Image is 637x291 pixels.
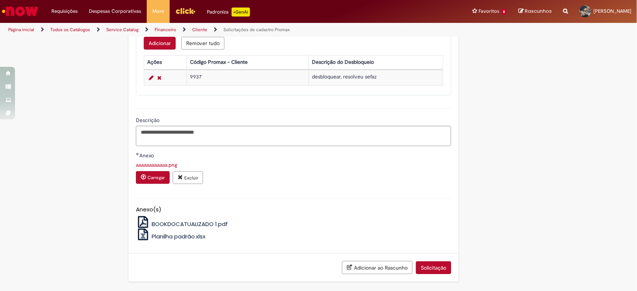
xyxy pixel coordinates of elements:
span: 6 [501,9,507,15]
img: click_logo_yellow_360x200.png [175,5,196,17]
div: Padroniza [207,8,250,17]
a: Planilha padrão.xlsx [136,232,205,240]
a: Financeiro [155,27,176,33]
span: More [152,8,164,15]
a: Editar Linha 1 [147,73,155,82]
th: Descrição do Desbloqueio [309,55,443,69]
small: Excluir [184,175,198,181]
span: BOOKDOCATUALIZADO 1.pdf [152,220,228,228]
a: Download de aaaaaaaaaaaa.png [136,161,177,168]
th: Ações [144,55,187,69]
span: [PERSON_NAME] [593,8,631,14]
a: Service Catalog [106,27,139,33]
a: Solicitações de cadastro Promax [223,27,290,33]
button: Carregar anexo de Anexo Required [136,171,170,184]
button: Remove all rows for Informações do desbloqueio [181,37,224,50]
a: Rascunhos [518,8,552,15]
span: Anexo [139,152,155,159]
span: Despesas Corporativas [89,8,141,15]
ul: Trilhas de página [6,23,419,37]
button: Excluir anexo aaaaaaaaaaaa.png [173,171,203,184]
span: Obrigatório Preenchido [136,152,139,155]
td: desbloquear, resolveu sefaz [309,70,443,85]
h5: Anexo(s) [136,207,451,213]
span: Planilha padrão.xlsx [152,232,205,240]
td: 9937 [187,70,309,85]
button: Add a row for Informações do desbloqueio [144,37,176,50]
button: Adicionar ao Rascunho [342,261,413,274]
a: Cliente [192,27,207,33]
a: BOOKDOCATUALIZADO 1.pdf [136,220,228,228]
a: Todos os Catálogos [50,27,90,33]
span: Favoritos [479,8,499,15]
small: Carregar [148,175,165,181]
th: Código Promax - Cliente [187,55,309,69]
span: Requisições [51,8,78,15]
span: Rascunhos [525,8,552,15]
a: Remover linha 1 [155,73,163,82]
button: Solicitação [416,261,451,274]
a: Página inicial [8,27,34,33]
img: ServiceNow [1,4,39,19]
textarea: Descrição [136,126,451,146]
p: +GenAi [232,8,250,17]
span: Descrição [136,117,161,124]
